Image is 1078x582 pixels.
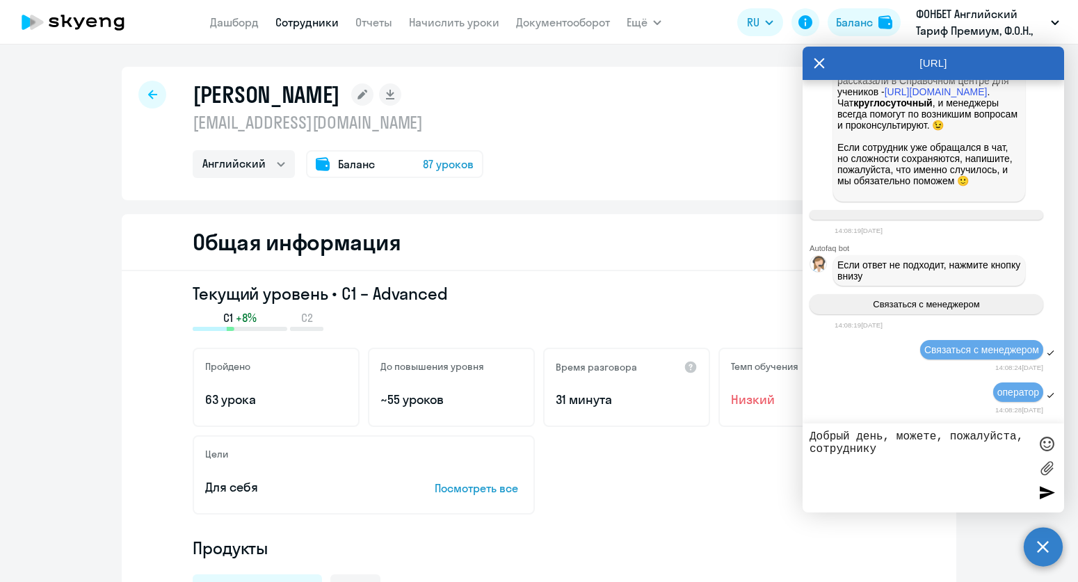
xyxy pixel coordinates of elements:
[731,391,873,409] span: Низкий
[737,8,783,36] button: RU
[837,259,1023,282] span: Если ответ не подходит, нажмите кнопку внизу
[556,391,698,409] p: 31 минута
[556,361,637,373] h5: Время разговора
[810,244,1064,252] div: Autofaq bot
[810,256,828,276] img: bot avatar
[355,15,392,29] a: Отчеты
[995,406,1043,414] time: 14:08:28[DATE]
[627,14,647,31] span: Ещё
[924,344,1039,355] span: Связаться с менеджером
[236,310,257,325] span: +8%
[338,156,375,172] span: Баланс
[205,391,347,409] p: 63 урока
[210,15,259,29] a: Дашборд
[909,6,1066,39] button: ФОНБЕТ Английский Тариф Премиум, Ф.О.Н., ООО
[747,14,759,31] span: RU
[853,97,932,108] strong: круглосуточный
[810,294,1043,314] button: Связаться с менеджером
[193,282,885,305] h3: Текущий уровень • C1 – Advanced
[423,156,474,172] span: 87 уроков
[435,480,522,496] p: Посмотреть все
[301,310,313,325] span: C2
[627,8,661,36] button: Ещё
[835,227,883,234] time: 14:08:19[DATE]
[275,15,339,29] a: Сотрудники
[205,448,228,460] h5: Цели
[1036,458,1057,478] label: Лимит 10 файлов
[873,299,979,309] span: Связаться с менеджером
[380,391,522,409] p: ~55 уроков
[516,15,610,29] a: Документооборот
[193,81,340,108] h1: [PERSON_NAME]
[997,387,1039,398] span: оператор
[916,6,1045,39] p: ФОНБЕТ Английский Тариф Премиум, Ф.О.Н., ООО
[205,360,250,373] h5: Пройдено
[878,15,892,29] img: balance
[995,364,1043,371] time: 14:08:24[DATE]
[810,430,1029,506] textarea: Добрый день, можете, пожалуйста, сотруднику
[409,15,499,29] a: Начислить уроки
[193,537,885,559] h4: Продукты
[836,14,873,31] div: Баланс
[731,360,798,373] h5: Темп обучения
[205,478,392,496] p: Для себя
[828,8,901,36] button: Балансbalance
[193,111,483,134] p: [EMAIL_ADDRESS][DOMAIN_NAME]
[193,228,401,256] h2: Общая информация
[223,310,233,325] span: C1
[885,86,988,97] a: [URL][DOMAIN_NAME]
[380,360,484,373] h5: До повышения уровня
[835,321,883,329] time: 14:08:19[DATE]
